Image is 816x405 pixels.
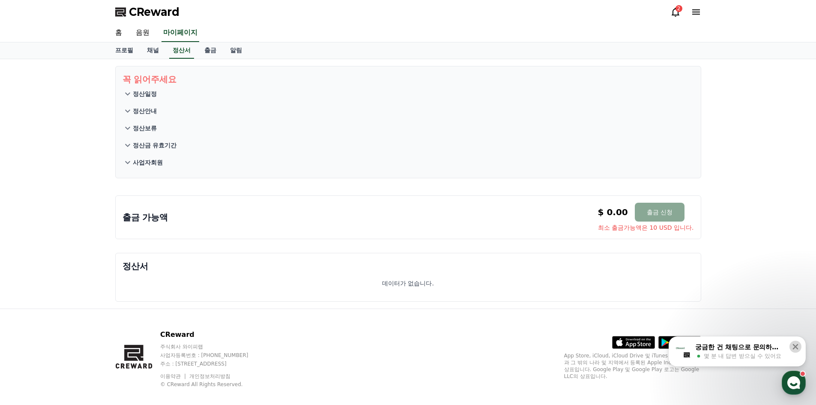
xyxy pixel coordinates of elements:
[160,381,265,388] p: © CReward All Rights Reserved.
[123,137,694,154] button: 정산금 유효기간
[223,42,249,59] a: 알림
[133,158,163,167] p: 사업자회원
[160,373,187,379] a: 이용약관
[160,360,265,367] p: 주소 : [STREET_ADDRESS]
[123,120,694,137] button: 정산보류
[140,42,166,59] a: 채널
[57,272,111,293] a: 대화
[123,154,694,171] button: 사업자회원
[382,279,434,288] p: 데이터가 없습니다.
[123,73,694,85] p: 꼭 읽어주세요
[598,223,694,232] span: 최소 출금가능액은 10 USD 입니다.
[197,42,223,59] a: 출금
[3,272,57,293] a: 홈
[635,203,684,222] button: 출금 신청
[161,24,199,42] a: 마이페이지
[133,107,157,115] p: 정산안내
[670,7,681,17] a: 2
[129,5,179,19] span: CReward
[160,330,265,340] p: CReward
[133,124,157,132] p: 정산보류
[189,373,230,379] a: 개인정보처리방침
[123,211,168,223] p: 출금 가능액
[123,102,694,120] button: 정산안내
[27,285,32,291] span: 홈
[132,285,143,291] span: 설정
[133,90,157,98] p: 정산일정
[133,141,177,150] p: 정산금 유효기간
[160,343,265,350] p: 주식회사 와이피랩
[78,285,89,292] span: 대화
[108,42,140,59] a: 프로필
[564,352,701,380] p: App Store, iCloud, iCloud Drive 및 iTunes Store는 미국과 그 밖의 나라 및 지역에서 등록된 Apple Inc.의 서비스 상표입니다. Goo...
[115,5,179,19] a: CReward
[129,24,156,42] a: 음원
[123,260,694,272] p: 정산서
[169,42,194,59] a: 정산서
[111,272,164,293] a: 설정
[108,24,129,42] a: 홈
[598,206,628,218] p: $ 0.00
[160,352,265,359] p: 사업자등록번호 : [PHONE_NUMBER]
[676,5,682,12] div: 2
[123,85,694,102] button: 정산일정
